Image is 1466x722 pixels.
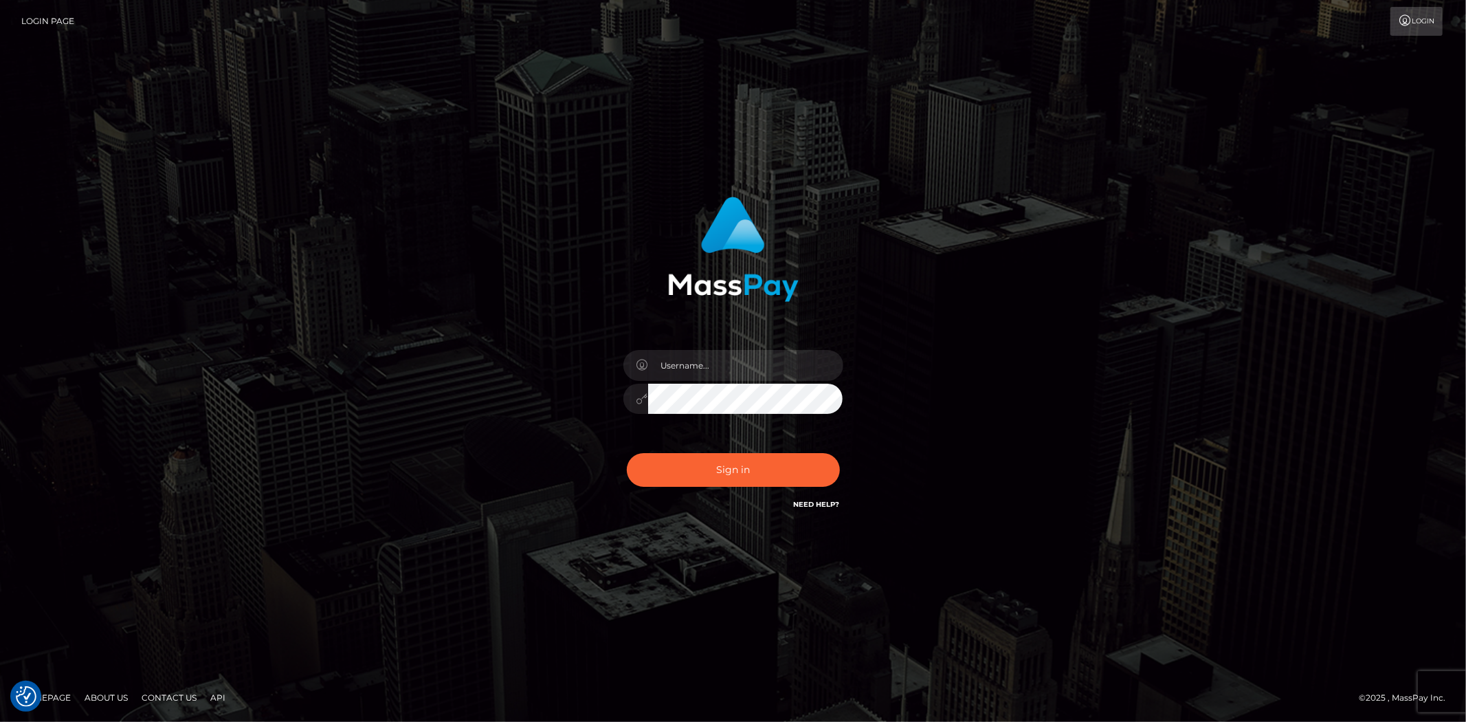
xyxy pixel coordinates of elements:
[16,686,36,707] button: Consent Preferences
[21,7,74,36] a: Login Page
[668,197,799,302] img: MassPay Login
[627,453,840,487] button: Sign in
[1390,7,1443,36] a: Login
[79,687,133,708] a: About Us
[205,687,231,708] a: API
[794,500,840,509] a: Need Help?
[16,686,36,707] img: Revisit consent button
[1359,690,1456,705] div: © 2025 , MassPay Inc.
[15,687,76,708] a: Homepage
[136,687,202,708] a: Contact Us
[648,350,843,381] input: Username...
